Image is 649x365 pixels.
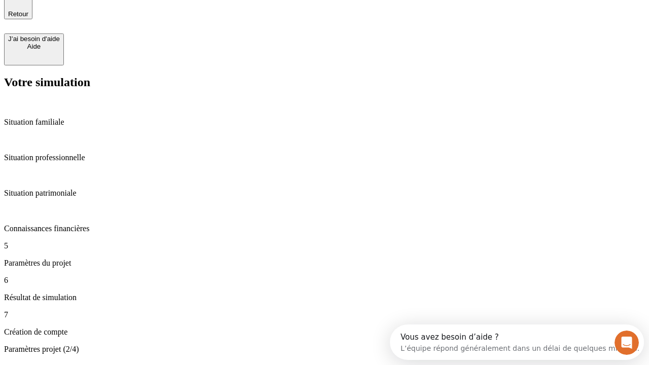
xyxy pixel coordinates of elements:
iframe: Intercom live chat discovery launcher [390,324,644,360]
div: L’équipe répond généralement dans un délai de quelques minutes. [11,17,249,27]
p: Situation patrimoniale [4,189,645,198]
button: J’ai besoin d'aideAide [4,33,64,65]
p: 6 [4,276,645,285]
p: 7 [4,310,645,319]
p: Création de compte [4,327,645,337]
div: Vous avez besoin d’aide ? [11,9,249,17]
p: Connaissances financières [4,224,645,233]
p: Situation professionnelle [4,153,645,162]
iframe: Intercom live chat [615,331,639,355]
div: Ouvrir le Messenger Intercom [4,4,279,32]
span: Retour [8,10,28,18]
p: 5 [4,241,645,250]
p: Paramètres du projet [4,259,645,268]
p: Situation familiale [4,118,645,127]
div: J’ai besoin d'aide [8,35,60,43]
p: Paramètres projet (2/4) [4,345,645,354]
h2: Votre simulation [4,76,645,89]
p: Résultat de simulation [4,293,645,302]
div: Aide [8,43,60,50]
